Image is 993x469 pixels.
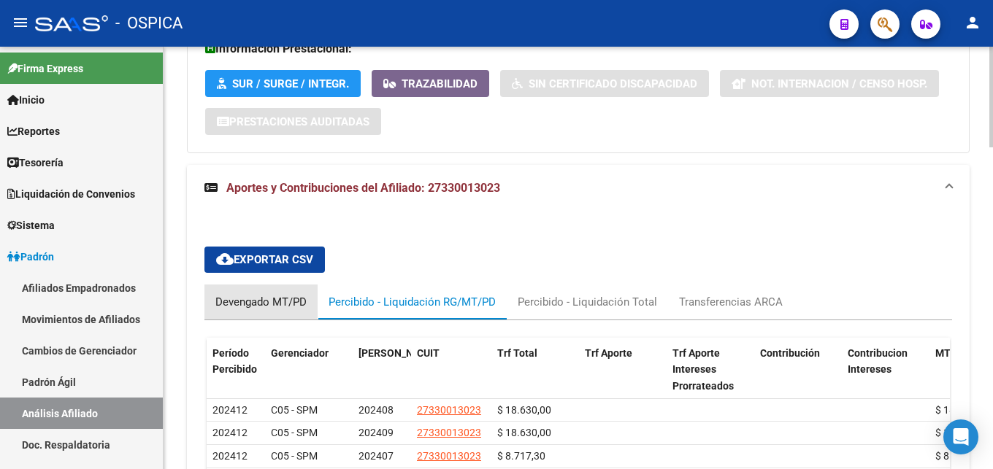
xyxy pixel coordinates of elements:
[720,70,939,97] button: Not. Internacion / Censo Hosp.
[216,250,234,268] mat-icon: cloud_download
[353,338,411,402] datatable-header-cell: Período Devengado
[212,347,257,376] span: Período Percibido
[417,427,481,438] span: 27330013023
[271,404,318,416] span: C05 - SPM
[667,338,754,402] datatable-header-cell: Trf Aporte Intereses Prorrateados
[212,404,248,416] span: 202412
[935,427,989,438] span: $ 18.630,00
[679,294,783,310] div: Transferencias ARCA
[491,338,579,402] datatable-header-cell: Trf Total
[497,427,551,438] span: $ 18.630,00
[497,347,537,359] span: Trf Total
[411,338,491,402] datatable-header-cell: CUIT
[7,61,83,77] span: Firma Express
[212,450,248,462] span: 202412
[935,404,989,416] span: $ 18.630,00
[271,347,329,359] span: Gerenciador
[205,39,951,59] h3: Información Prestacional:
[271,450,318,462] span: C05 - SPM
[417,347,440,359] span: CUIT
[216,253,313,266] span: Exportar CSV
[848,347,908,376] span: Contribucion Intereses
[579,338,667,402] datatable-header-cell: Trf Aporte
[7,217,55,233] span: Sistema
[417,404,481,416] span: 27330013023
[935,450,984,462] span: $ 8.717,30
[500,70,709,97] button: Sin Certificado Discapacidad
[12,14,29,31] mat-icon: menu
[529,77,697,90] span: Sin Certificado Discapacidad
[417,450,481,462] span: 27330013023
[7,92,45,108] span: Inicio
[402,77,478,90] span: Trazabilidad
[205,70,361,97] button: SUR / SURGE / INTEGR.
[187,165,970,212] mat-expansion-panel-header: Aportes y Contribuciones del Afiliado: 27330013023
[943,419,978,454] div: Open Intercom Messenger
[7,123,60,139] span: Reportes
[372,70,489,97] button: Trazabilidad
[7,155,64,171] span: Tesorería
[115,7,183,39] span: - OSPICA
[329,294,496,310] div: Percibido - Liquidación RG/MT/PD
[232,77,349,90] span: SUR / SURGE / INTEGR.
[751,77,927,90] span: Not. Internacion / Censo Hosp.
[585,347,632,359] span: Trf Aporte
[754,338,842,402] datatable-header-cell: Contribución
[7,249,54,265] span: Padrón
[265,338,353,402] datatable-header-cell: Gerenciador
[672,347,734,392] span: Trf Aporte Intereses Prorrateados
[7,186,135,202] span: Liquidación de Convenios
[359,404,394,416] span: 202408
[359,450,394,462] span: 202407
[497,404,551,416] span: $ 18.630,00
[205,108,381,135] button: Prestaciones Auditadas
[964,14,981,31] mat-icon: person
[212,427,248,438] span: 202412
[760,347,820,359] span: Contribución
[359,347,437,359] span: [PERSON_NAME]
[497,450,545,462] span: $ 8.717,30
[207,338,265,402] datatable-header-cell: Período Percibido
[359,427,394,438] span: 202409
[229,115,369,128] span: Prestaciones Auditadas
[518,294,657,310] div: Percibido - Liquidación Total
[215,294,307,310] div: Devengado MT/PD
[271,427,318,438] span: C05 - SPM
[226,181,500,195] span: Aportes y Contribuciones del Afiliado: 27330013023
[935,347,978,359] span: MT Bruto
[842,338,929,402] datatable-header-cell: Contribucion Intereses
[204,247,325,273] button: Exportar CSV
